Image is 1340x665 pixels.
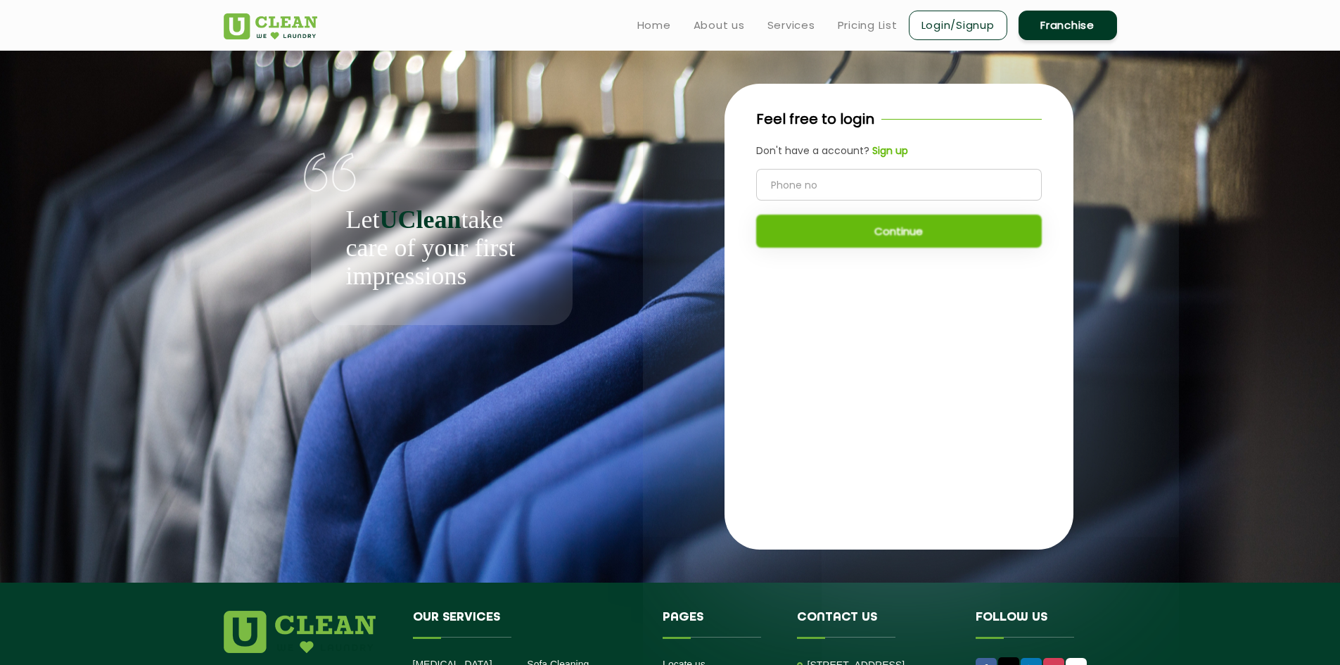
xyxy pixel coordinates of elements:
span: Don't have a account? [756,144,869,158]
input: Phone no [756,169,1042,201]
a: Services [767,17,815,34]
b: Sign up [872,144,908,158]
h4: Pages [663,611,776,638]
a: Login/Signup [909,11,1007,40]
a: About us [694,17,745,34]
p: Let take care of your first impressions [346,205,537,290]
img: quote-img [304,153,357,192]
img: logo.png [224,611,376,653]
img: UClean Laundry and Dry Cleaning [224,13,317,39]
a: Pricing List [838,17,898,34]
a: Sign up [869,144,908,158]
a: Home [637,17,671,34]
h4: Follow us [976,611,1099,638]
a: Franchise [1019,11,1117,40]
b: UClean [379,205,461,234]
h4: Contact us [797,611,955,638]
p: Feel free to login [756,108,874,129]
h4: Our Services [413,611,642,638]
